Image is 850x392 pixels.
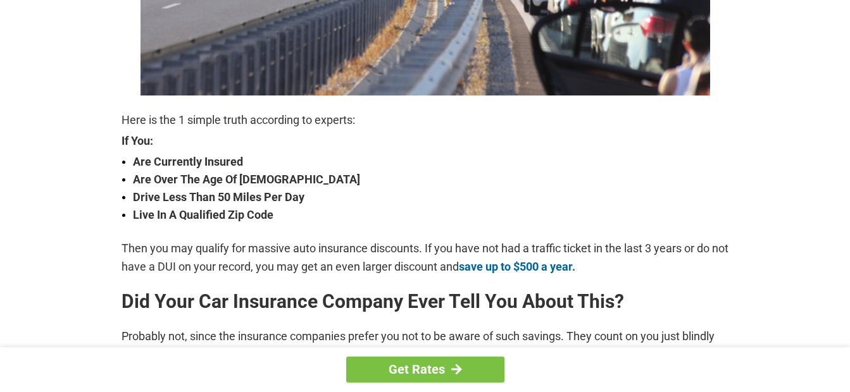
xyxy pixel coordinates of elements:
[122,328,729,363] p: Probably not, since the insurance companies prefer you not to be aware of such savings. They coun...
[133,153,729,171] strong: Are Currently Insured
[133,206,729,224] strong: Live In A Qualified Zip Code
[122,291,729,312] h2: Did Your Car Insurance Company Ever Tell You About This?
[459,260,575,273] a: save up to $500 a year.
[122,135,729,147] strong: If You:
[133,188,729,206] strong: Drive Less Than 50 Miles Per Day
[133,171,729,188] strong: Are Over The Age Of [DEMOGRAPHIC_DATA]
[346,357,504,383] a: Get Rates
[122,240,729,275] p: Then you may qualify for massive auto insurance discounts. If you have not had a traffic ticket i...
[122,111,729,129] p: Here is the 1 simple truth according to experts:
